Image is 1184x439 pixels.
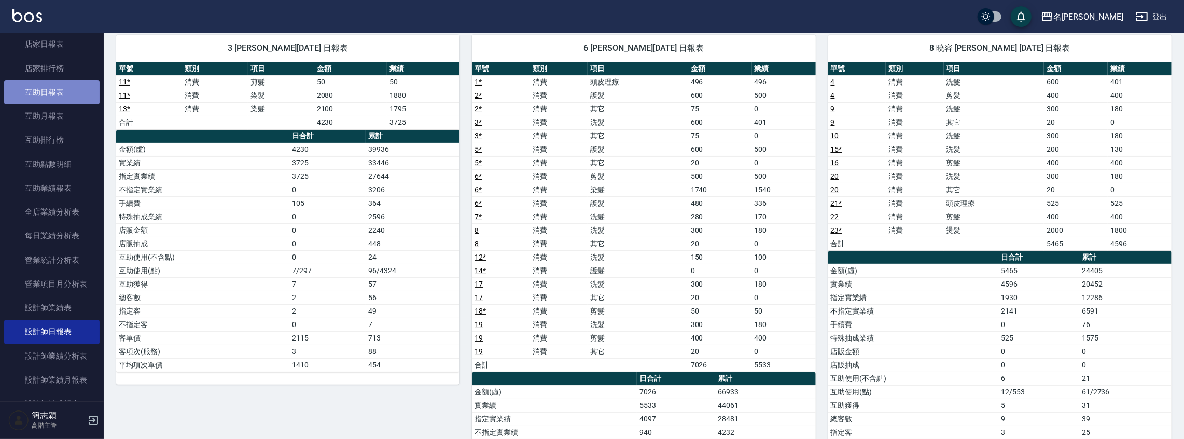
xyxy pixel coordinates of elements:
a: 8 [475,226,479,234]
td: 消費 [530,291,588,304]
table: a dense table [828,62,1172,251]
td: 500 [752,169,816,183]
td: 消費 [530,196,588,210]
td: 0 [752,345,816,358]
td: 染髮 [588,183,688,196]
td: 消費 [886,116,943,129]
td: 180 [752,318,816,331]
td: 剪髮 [944,210,1044,223]
td: 500 [688,169,752,183]
button: save [1011,6,1032,27]
a: 全店業績分析表 [4,200,100,224]
td: 護髮 [588,196,688,210]
td: 頭皮理療 [588,75,688,89]
th: 類別 [182,62,248,76]
td: 其它 [944,183,1044,196]
td: 0 [1108,116,1172,129]
td: 12286 [1079,291,1172,304]
td: 洗髮 [588,318,688,331]
td: 2141 [998,304,1079,318]
table: a dense table [472,62,815,372]
th: 金額 [1044,62,1108,76]
td: 互助使用(點) [116,264,289,277]
td: 39936 [366,143,459,156]
td: 實業績 [116,156,289,169]
a: 互助業績報表 [4,176,100,200]
td: 1930 [998,291,1079,304]
td: 金額(虛) [828,264,999,277]
td: 消費 [530,156,588,169]
td: 消費 [530,183,588,196]
td: 480 [688,196,752,210]
td: 400 [752,331,816,345]
td: 消費 [530,210,588,223]
td: 洗髮 [588,210,688,223]
td: 手續費 [116,196,289,210]
td: 0 [289,318,366,331]
td: 互助使用(不含點) [116,250,289,264]
td: 6 [998,372,1079,385]
td: 洗髮 [944,129,1044,143]
td: 剪髮 [944,89,1044,102]
td: 400 [1044,89,1108,102]
td: 88 [366,345,459,358]
td: 20 [688,345,752,358]
a: 17 [475,280,483,288]
td: 600 [688,89,752,102]
th: 累計 [715,372,816,386]
td: 300 [1044,169,1108,183]
td: 消費 [530,75,588,89]
td: 指定客 [116,304,289,318]
td: 50 [688,304,752,318]
td: 27644 [366,169,459,183]
td: 454 [366,358,459,372]
td: 0 [998,358,1079,372]
td: 180 [752,223,816,237]
td: 洗髮 [944,143,1044,156]
td: 消費 [182,89,248,102]
td: 300 [688,318,752,331]
a: 設計師抽成報表 [4,392,100,416]
th: 日合計 [289,130,366,143]
a: 4 [831,91,835,100]
td: 364 [366,196,459,210]
td: 21 [1079,372,1172,385]
td: 消費 [530,169,588,183]
td: 消費 [530,237,588,250]
div: 名[PERSON_NAME] [1053,10,1123,23]
button: 名[PERSON_NAME] [1037,6,1127,27]
td: 0 [752,156,816,169]
td: 96/4324 [366,264,459,277]
td: 200 [1044,143,1108,156]
td: 6591 [1079,304,1172,318]
th: 日合計 [637,372,715,386]
td: 50 [387,75,459,89]
td: 0 [1079,358,1172,372]
td: 496 [688,75,752,89]
table: a dense table [116,62,459,130]
a: 22 [831,213,839,221]
p: 高階主管 [32,421,85,430]
td: 其它 [588,291,688,304]
th: 日合計 [998,251,1079,264]
td: 消費 [886,223,943,237]
td: 180 [1108,102,1172,116]
td: 護髮 [588,143,688,156]
td: 4230 [289,143,366,156]
td: 消費 [182,75,248,89]
td: 不指定實業績 [116,183,289,196]
td: 401 [752,116,816,129]
button: 登出 [1132,7,1172,26]
td: 400 [1044,156,1108,169]
a: 19 [475,320,483,329]
td: 其它 [944,116,1044,129]
td: 600 [688,143,752,156]
td: 剪髮 [588,331,688,345]
td: 400 [1108,156,1172,169]
td: 其它 [588,129,688,143]
th: 單號 [828,62,886,76]
td: 合計 [828,237,886,250]
td: 消費 [886,143,943,156]
td: 消費 [530,304,588,318]
td: 0 [289,237,366,250]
